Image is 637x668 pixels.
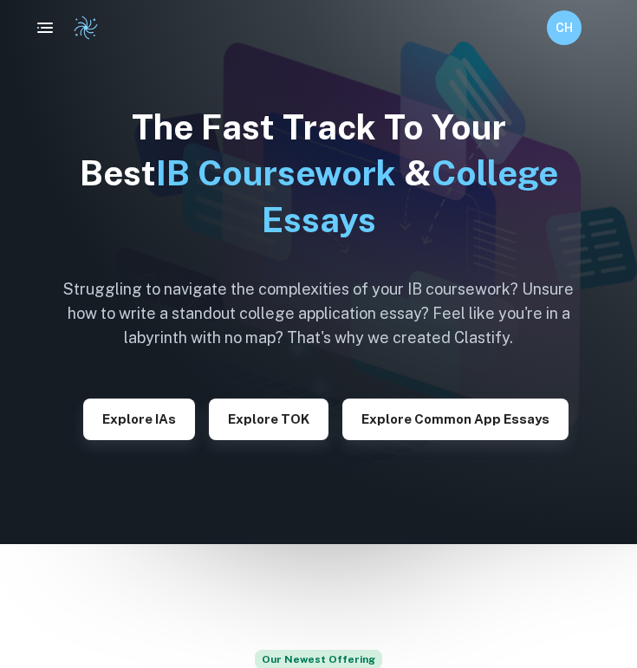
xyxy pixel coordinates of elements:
span: College Essays [262,152,558,239]
a: Explore Common App essays [342,410,569,426]
span: IB Coursework [156,152,396,193]
img: Clastify logo [73,15,99,41]
a: Explore TOK [209,410,328,426]
h6: Struggling to navigate the complexities of your IB coursework? Unsure how to write a standout col... [50,277,588,350]
a: Explore IAs [83,410,195,426]
h1: The Fast Track To Your Best & [50,104,588,243]
button: Explore TOK [209,399,328,440]
button: CH [547,10,582,45]
a: Clastify logo [62,15,99,41]
button: Explore IAs [83,399,195,440]
button: Explore Common App essays [342,399,569,440]
h6: CH [555,18,575,37]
